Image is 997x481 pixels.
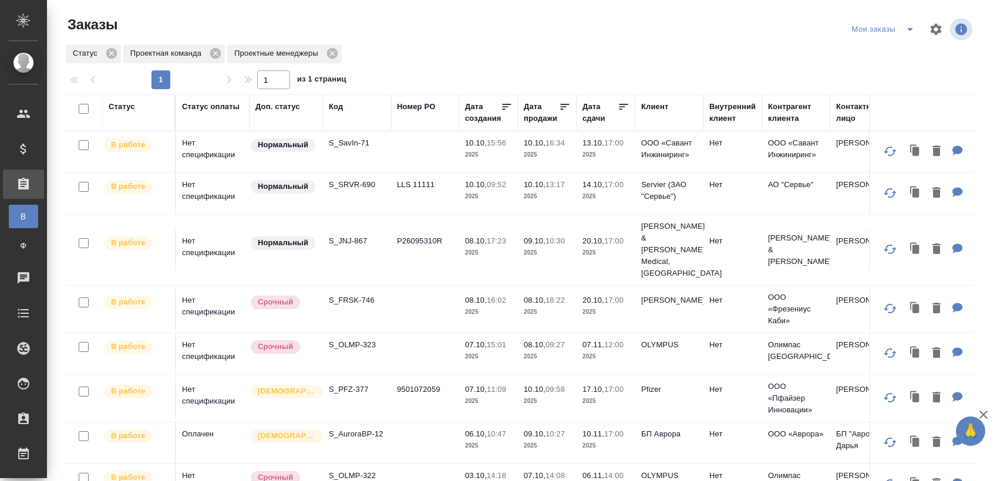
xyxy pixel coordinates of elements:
[904,297,927,321] button: Клонировать
[524,395,571,407] p: 2025
[876,137,904,165] button: Обновить
[922,15,950,43] span: Настроить таблицу
[465,296,487,304] p: 08.10,
[9,205,38,228] a: В
[182,101,240,113] div: Статус оплаты
[487,385,506,394] p: 11:09
[176,131,250,172] td: Нет спецификации
[641,221,698,279] p: [PERSON_NAME] & [PERSON_NAME] Medical, [GEOGRAPHIC_DATA]
[582,101,618,124] div: Дата сдачи
[524,296,545,304] p: 08.10,
[465,340,487,349] p: 07.10,
[709,235,756,247] p: Нет
[250,339,317,355] div: Выставляется автоматически, если на указанный объем услуг необходимо больше времени в стандартном...
[641,179,698,202] p: Servier (ЗАО "Сервье")
[258,341,293,353] p: Срочный
[103,339,169,355] div: Выставляет ПМ после принятия заказа от КМа
[103,384,169,399] div: Выставляет ПМ после принятия заказа от КМа
[545,138,565,147] p: 16:34
[329,235,385,247] p: S_JNJ-867
[604,429,624,438] p: 17:00
[111,385,145,397] p: В работе
[582,471,604,480] p: 06.11,
[465,236,487,245] p: 08.10,
[524,440,571,452] p: 2025
[250,428,317,444] div: Выставляется автоматически для первых 3 заказов нового контактного лица. Особое внимание
[956,416,985,446] button: 🙏
[258,430,316,442] p: [DEMOGRAPHIC_DATA]
[9,234,38,258] a: Ф
[176,173,250,214] td: Нет спецификации
[582,236,604,245] p: 20.10,
[524,306,571,318] p: 2025
[641,428,698,440] p: БП Аврора
[876,428,904,456] button: Обновить
[329,428,385,440] p: S_AuroraBP-12
[582,149,629,161] p: 2025
[465,138,487,147] p: 10.10,
[604,236,624,245] p: 17:00
[904,181,927,205] button: Клонировать
[582,138,604,147] p: 13.10,
[329,179,385,191] p: S_SRVR-690
[111,181,145,192] p: В работе
[524,101,559,124] div: Дата продажи
[487,429,506,438] p: 10:47
[876,384,904,412] button: Обновить
[258,296,293,308] p: Срочный
[641,294,698,306] p: [PERSON_NAME]
[397,101,435,113] div: Номер PO
[641,339,698,351] p: OLYMPUS
[830,173,898,214] td: [PERSON_NAME]
[391,229,459,270] td: P26095310R
[582,296,604,304] p: 20.10,
[297,72,346,89] span: из 1 страниц
[582,180,604,189] p: 14.10,
[641,137,698,161] p: ООО «Савант Инжиниринг»
[487,138,506,147] p: 15:56
[904,140,927,164] button: Клонировать
[111,430,145,442] p: В работе
[487,296,506,304] p: 16:02
[15,240,32,252] span: Ф
[950,18,975,40] span: Посмотреть информацию
[927,297,947,321] button: Удалить
[250,294,317,310] div: Выставляется автоматически, если на указанный объем услуг необходимо больше времени в стандартном...
[250,179,317,195] div: Статус по умолчанию для стандартных заказов
[582,351,629,363] p: 2025
[109,101,135,113] div: Статус
[176,333,250,374] td: Нет спецификации
[545,471,565,480] p: 14:08
[876,235,904,263] button: Обновить
[604,385,624,394] p: 17:00
[641,101,668,113] div: Клиент
[250,235,317,251] div: Статус по умолчанию для стандартных заказов
[768,232,824,267] p: [PERSON_NAME] & [PERSON_NAME]
[524,247,571,259] p: 2025
[582,395,629,407] p: 2025
[234,48,322,59] p: Проектные менеджеры
[227,45,342,63] div: Проектные менеджеры
[65,15,117,34] span: Заказы
[582,440,629,452] p: 2025
[103,235,169,251] div: Выставляет ПМ после принятия заказа от КМа
[103,137,169,153] div: Выставляет ПМ после принятия заказа от КМа
[830,289,898,330] td: [PERSON_NAME]
[768,179,824,191] p: АО "Сервье"
[487,340,506,349] p: 15:01
[830,378,898,419] td: [PERSON_NAME]
[329,137,385,149] p: S_SavIn-71
[524,471,545,480] p: 07.10,
[465,351,512,363] p: 2025
[103,428,169,444] div: Выставляет ПМ после принятия заказа от КМа
[582,340,604,349] p: 07.11,
[604,471,624,480] p: 14:00
[582,385,604,394] p: 17.10,
[111,296,145,308] p: В работе
[768,292,824,327] p: ООО «Фрезениус Каби»
[927,140,947,164] button: Удалить
[176,422,250,463] td: Оплачен
[73,48,102,59] p: Статус
[961,419,981,443] span: 🙏
[876,294,904,323] button: Обновить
